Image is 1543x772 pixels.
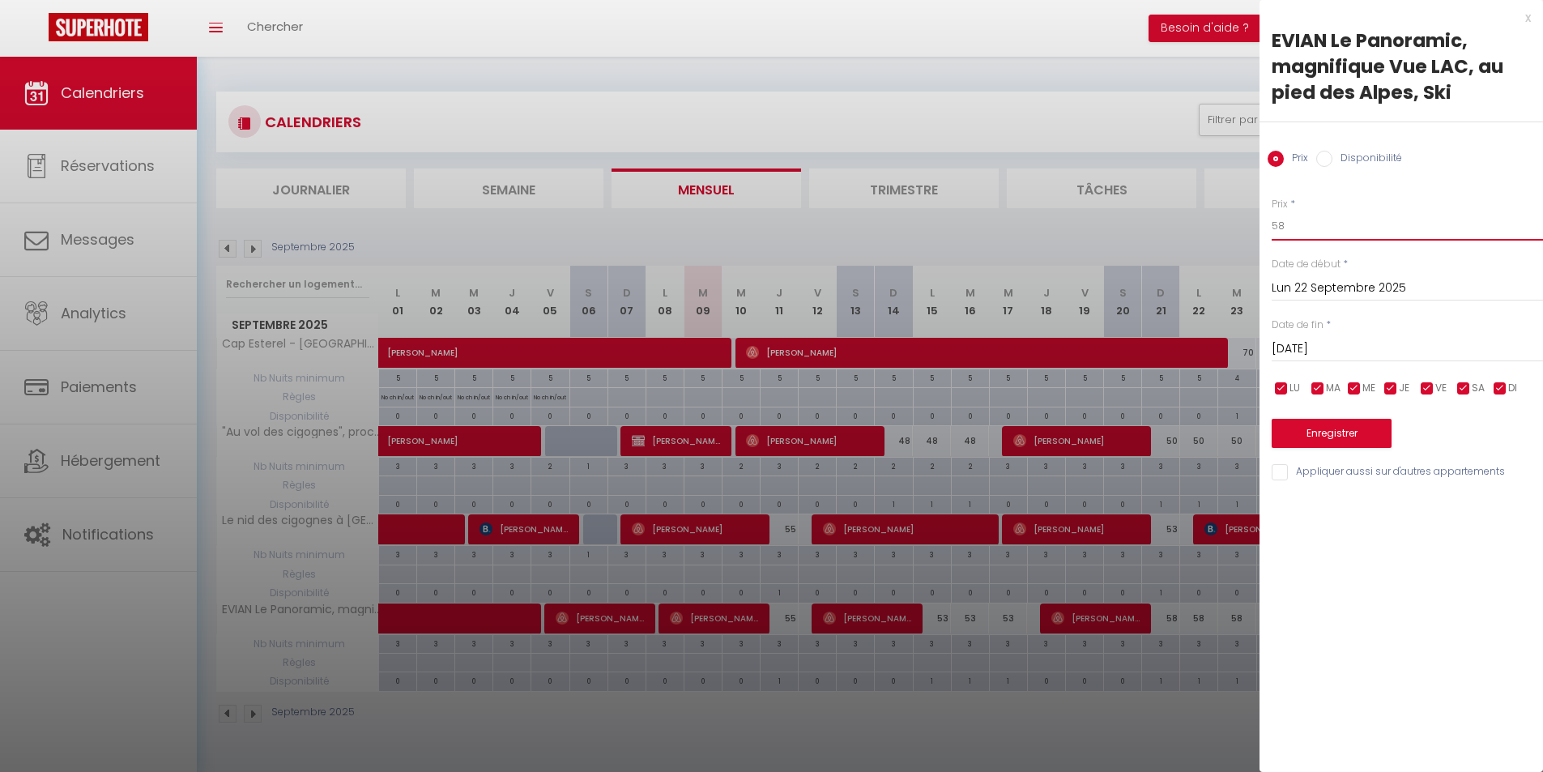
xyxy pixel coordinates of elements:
label: Prix [1272,197,1288,212]
button: Enregistrer [1272,419,1392,448]
span: ME [1362,381,1375,396]
button: Ouvrir le widget de chat LiveChat [13,6,62,55]
span: SA [1472,381,1485,396]
div: x [1260,8,1531,28]
label: Disponibilité [1332,151,1402,168]
span: VE [1435,381,1447,396]
label: Date de fin [1272,318,1323,333]
span: LU [1289,381,1300,396]
span: MA [1326,381,1341,396]
div: EVIAN Le Panoramic, magnifique Vue LAC, au pied des Alpes, Ski [1272,28,1531,105]
label: Date de début [1272,257,1341,272]
span: DI [1508,381,1517,396]
span: JE [1399,381,1409,396]
label: Prix [1284,151,1308,168]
